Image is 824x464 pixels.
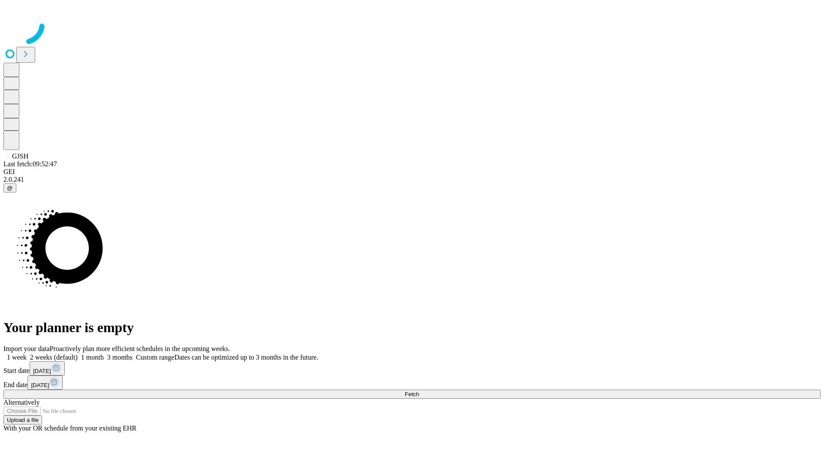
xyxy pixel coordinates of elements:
[7,185,13,191] span: @
[3,168,821,176] div: GEI
[33,368,51,374] span: [DATE]
[3,361,821,375] div: Start date
[50,345,230,352] span: Proactively plan more efficient schedules in the upcoming weeks.
[30,354,78,361] span: 2 weeks (default)
[3,183,16,192] button: @
[174,354,318,361] span: Dates can be optimized up to 3 months in the future.
[3,320,821,336] h1: Your planner is empty
[3,160,57,168] span: Last fetch: 09:52:47
[3,345,50,352] span: Import your data
[3,375,821,390] div: End date
[81,354,104,361] span: 1 month
[3,415,42,424] button: Upload a file
[3,176,821,183] div: 2.0.241
[107,354,133,361] span: 3 months
[7,354,27,361] span: 1 week
[12,153,28,160] span: GJSH
[3,399,39,406] span: Alternatively
[3,390,821,399] button: Fetch
[3,424,136,432] span: With your OR schedule from your existing EHR
[136,354,174,361] span: Custom range
[31,382,49,388] span: [DATE]
[30,361,65,375] button: [DATE]
[27,375,63,390] button: [DATE]
[405,391,419,397] span: Fetch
